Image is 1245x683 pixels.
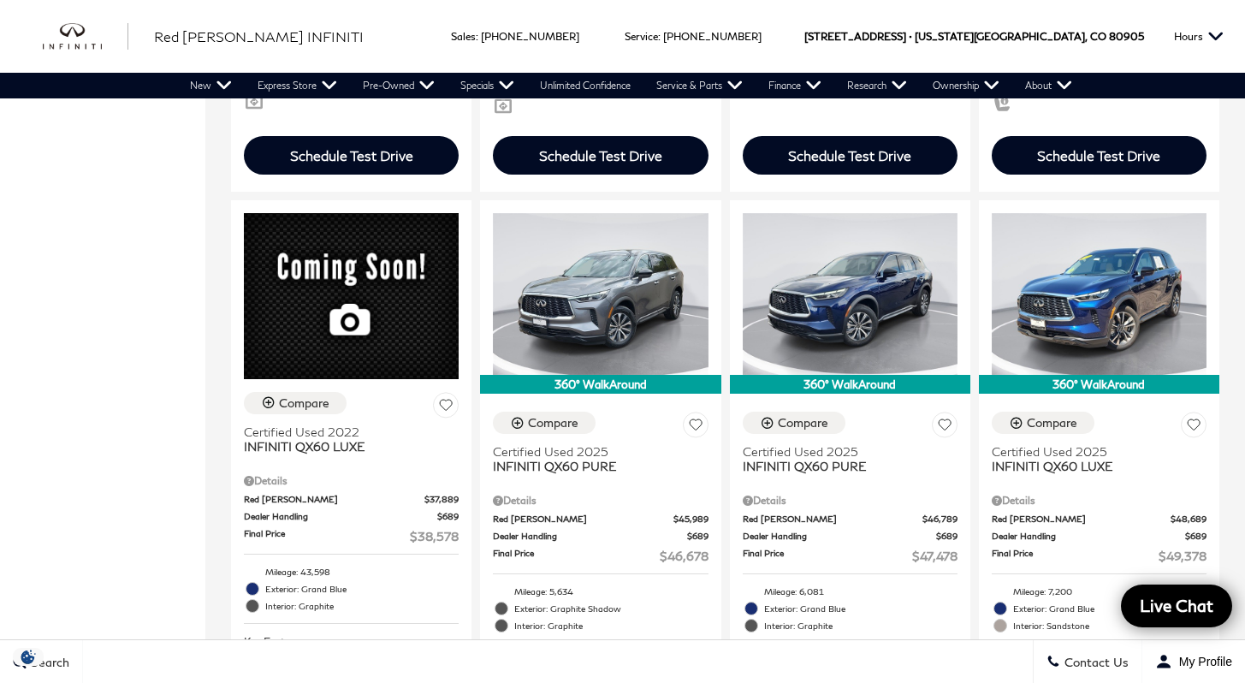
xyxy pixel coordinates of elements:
[912,547,957,565] span: $47,478
[437,510,459,523] span: $689
[244,473,459,489] div: Pricing Details - INFINITI QX60 LUXE
[834,73,920,98] a: Research
[154,27,364,47] a: Red [PERSON_NAME] INFINITI
[43,23,128,50] img: INFINITI
[643,73,756,98] a: Service & Parts
[756,73,834,98] a: Finance
[936,530,957,543] span: $689
[743,412,845,434] button: Compare Vehicle
[245,73,350,98] a: Express Store
[244,527,410,545] span: Final Price
[350,73,448,98] a: Pre-Owned
[290,147,413,163] div: Schedule Test Drive
[493,412,596,434] button: Compare Vehicle
[481,30,579,43] a: [PHONE_NUMBER]
[493,547,659,565] span: Final Price
[410,527,459,545] span: $38,578
[992,459,1194,473] span: INFINITI QX60 LUXE
[992,444,1206,473] a: Certified Used 2025INFINITI QX60 LUXE
[244,510,459,523] a: Dealer Handling $689
[1142,640,1245,683] button: Open user profile menu
[43,23,128,50] a: infiniti
[1171,513,1206,526] span: $48,689
[493,530,708,543] a: Dealer Handling $689
[932,412,957,443] button: Save Vehicle
[743,444,945,459] span: Certified Used 2025
[743,530,936,543] span: Dealer Handling
[1121,585,1232,627] a: Live Chat
[992,583,1206,600] li: Mileage: 7,200
[1172,655,1232,668] span: My Profile
[658,30,661,43] span: :
[663,30,762,43] a: [PHONE_NUMBER]
[743,513,922,526] span: Red [PERSON_NAME]
[244,493,424,506] span: Red [PERSON_NAME]
[265,597,459,615] span: Interior: Graphite
[493,136,708,175] div: Schedule Test Drive - INFINITI QX70 Base
[1037,147,1160,163] div: Schedule Test Drive
[1181,412,1206,443] button: Save Vehicle
[804,30,1144,43] a: [STREET_ADDRESS] • [US_STATE][GEOGRAPHIC_DATA], CO 80905
[514,617,708,634] span: Interior: Graphite
[9,648,48,666] img: Opt-Out Icon
[493,513,708,526] a: Red [PERSON_NAME] $45,989
[1027,415,1077,431] div: Compare
[730,375,970,394] div: 360° WalkAround
[743,547,957,565] a: Final Price $47,478
[244,563,459,580] li: Mileage: 43,598
[743,530,957,543] a: Dealer Handling $689
[244,93,264,106] span: Navigation Sys
[493,530,686,543] span: Dealer Handling
[673,513,708,526] span: $45,989
[493,98,513,110] span: Navigation Sys
[992,513,1171,526] span: Red [PERSON_NAME]
[514,600,708,617] span: Exterior: Graphite Shadow
[493,513,673,526] span: Red [PERSON_NAME]
[527,73,643,98] a: Unlimited Confidence
[244,425,446,439] span: Certified Used 2022
[433,392,459,424] button: Save Vehicle
[992,530,1206,543] a: Dealer Handling $689
[493,547,708,565] a: Final Price $46,678
[1131,595,1222,616] span: Live Chat
[1060,655,1129,669] span: Contact Us
[920,73,1012,98] a: Ownership
[154,28,364,45] span: Red [PERSON_NAME] INFINITI
[743,583,957,600] li: Mileage: 6,081
[992,530,1185,543] span: Dealer Handling
[992,547,1206,565] a: Final Price $49,378
[528,415,578,431] div: Compare
[493,213,708,374] img: 2025 INFINITI QX60 PURE
[992,136,1206,175] div: Schedule Test Drive - INFINITI QX80 LUXE
[979,375,1219,394] div: 360° WalkAround
[743,444,957,473] a: Certified Used 2025INFINITI QX60 PURE
[493,444,708,473] a: Certified Used 2025INFINITI QX60 PURE
[279,395,329,411] div: Compare
[244,633,459,651] span: Key Features :
[743,136,957,175] div: Schedule Test Drive - INFINITI Q50 Red Sport 400
[1185,530,1206,543] span: $689
[539,147,662,163] div: Schedule Test Drive
[788,147,911,163] div: Schedule Test Drive
[448,73,527,98] a: Specials
[992,493,1206,508] div: Pricing Details - INFINITI QX60 LUXE
[1012,73,1085,98] a: About
[992,547,1159,565] span: Final Price
[265,580,459,597] span: Exterior: Grand Blue
[660,547,708,565] span: $46,678
[922,513,957,526] span: $46,789
[1159,547,1206,565] span: $49,378
[451,30,476,43] span: Sales
[992,513,1206,526] a: Red [PERSON_NAME] $48,689
[244,392,347,414] button: Compare Vehicle
[778,415,828,431] div: Compare
[480,375,720,394] div: 360° WalkAround
[244,510,437,523] span: Dealer Handling
[493,493,708,508] div: Pricing Details - INFINITI QX60 PURE
[992,93,1012,106] span: Memory Seats
[992,412,1094,434] button: Compare Vehicle
[493,444,695,459] span: Certified Used 2025
[683,412,708,443] button: Save Vehicle
[625,30,658,43] span: Service
[743,547,912,565] span: Final Price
